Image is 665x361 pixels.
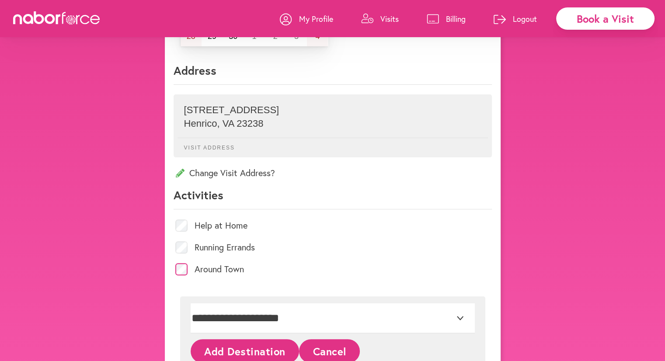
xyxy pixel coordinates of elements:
[427,6,466,32] a: Billing
[556,7,655,30] div: Book a Visit
[195,243,255,252] label: Running Errands
[380,14,399,24] p: Visits
[174,63,492,85] p: Address
[174,187,492,209] p: Activities
[280,6,333,32] a: My Profile
[361,6,399,32] a: Visits
[513,14,537,24] p: Logout
[195,221,247,230] label: Help at Home
[494,6,537,32] a: Logout
[184,104,481,116] p: [STREET_ADDRESS]
[299,14,333,24] p: My Profile
[195,265,244,274] label: Around Town
[446,14,466,24] p: Billing
[174,167,492,179] p: Change Visit Address?
[184,118,481,129] p: Henrico , VA 23238
[178,138,488,151] p: Visit Address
